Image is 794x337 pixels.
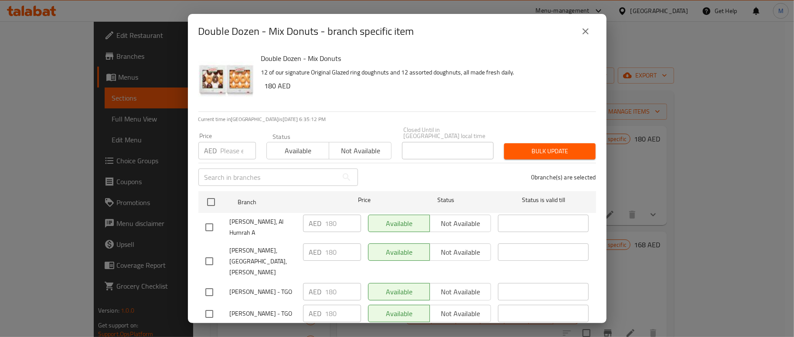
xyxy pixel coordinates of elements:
button: Bulk update [504,143,596,159]
img: Double Dozen - Mix Donuts [198,52,254,108]
h6: 180 AED [265,80,589,92]
input: Please enter price [325,215,361,232]
span: Bulk update [511,146,589,157]
input: Please enter price [325,243,361,261]
h2: Double Dozen - Mix Donuts - branch specific item [198,24,414,38]
span: Status [400,195,491,206]
button: close [575,21,596,42]
span: [PERSON_NAME] - TGO [230,286,296,297]
p: AED [309,308,322,319]
input: Please enter price [325,283,361,300]
span: [PERSON_NAME] - TGO [230,308,296,319]
span: [PERSON_NAME], Al Humrah A [230,216,296,238]
p: AED [204,145,217,156]
input: Search in branches [198,168,338,186]
button: Available [266,142,329,159]
p: 12 of our signature Original Glazed ring doughnuts and 12 assorted doughnuts, all made fresh daily. [261,67,589,78]
span: [PERSON_NAME], [GEOGRAPHIC_DATA],[PERSON_NAME] [230,245,296,278]
span: Branch [238,197,328,208]
p: Current time in [GEOGRAPHIC_DATA] is [DATE] 6:35:12 PM [198,115,596,123]
input: Please enter price [221,142,256,159]
h6: Double Dozen - Mix Donuts [261,52,589,64]
input: Please enter price [325,305,361,322]
p: AED [309,247,322,257]
span: Status is valid till [498,195,589,206]
span: Available [270,145,326,157]
span: Not available [333,145,388,157]
span: Price [335,195,393,206]
button: Not available [329,142,392,159]
p: AED [309,218,322,229]
p: 0 branche(s) are selected [531,173,596,182]
p: AED [309,286,322,297]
